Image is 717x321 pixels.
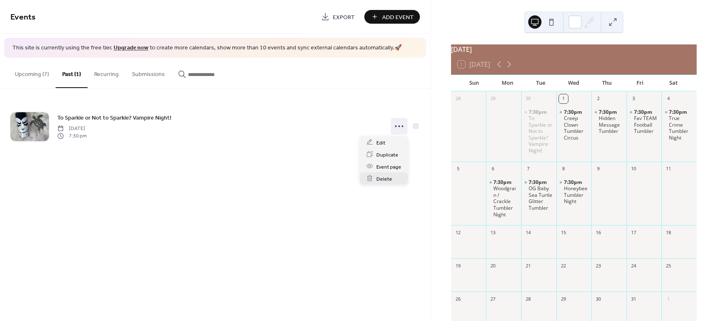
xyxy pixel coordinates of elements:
div: True Crime Tumbler Night [661,109,697,141]
div: Sun [458,75,491,91]
div: 8 [559,164,568,174]
div: Hidden Message Tumbler [599,115,623,135]
span: 7:30pm [564,179,583,186]
div: 16 [594,228,603,237]
div: 10 [629,164,638,174]
div: 28 [454,94,463,103]
div: 25 [664,261,673,270]
div: Fav TEAM Football Tumbler [634,115,658,135]
div: 26 [454,294,463,304]
div: 30 [524,94,533,103]
div: Sat [657,75,690,91]
div: 14 [524,228,533,237]
div: 27 [488,294,498,304]
div: Honeybee Tumbler Night [564,185,588,205]
div: 23 [594,261,603,270]
div: 31 [629,294,638,304]
div: OG Baby Sea Turtle Glitter Tumbler [529,185,553,211]
button: Add Event [364,10,420,24]
span: 7:30pm [599,109,618,115]
span: Duplicate [376,150,398,159]
div: Thu [590,75,624,91]
div: 18 [664,228,673,237]
div: To Sparkle or Not to Sparkle? Vampire Night! [521,109,556,154]
div: Fri [624,75,657,91]
div: OG Baby Sea Turtle Glitter Tumbler [521,179,556,211]
div: 12 [454,228,463,237]
div: 5 [454,164,463,174]
div: Wed [557,75,590,91]
a: Upgrade now [114,42,149,54]
span: [DATE] [57,125,87,132]
div: 1 [664,294,673,304]
div: Honeybee Tumbler Night [556,179,592,205]
div: Woodgrain / Crackle Tumbler Night [493,185,518,218]
span: 7:30pm [564,109,583,115]
div: 13 [488,228,498,237]
div: 19 [454,261,463,270]
div: Mon [491,75,524,91]
span: Edit [376,138,385,147]
button: Past (1) [56,58,88,88]
div: True Crime Tumbler Night [669,115,693,141]
div: Fav TEAM Football Tumbler [627,109,662,135]
button: Recurring [88,58,125,87]
span: This site is currently using the free tier. to create more calendars, show more than 10 events an... [12,44,402,52]
span: Events [10,9,36,25]
div: 20 [488,261,498,270]
div: 21 [524,261,533,270]
div: 29 [488,94,498,103]
a: To Sparkle or Not to Sparkle? Vampire Night! [57,113,171,123]
div: To Sparkle or Not to Sparkle? Vampire Night! [529,115,553,154]
button: Submissions [125,58,171,87]
div: 4 [664,94,673,103]
a: Export [315,10,361,24]
div: Creep Clown Tumbler Circus [556,109,592,141]
span: 7:30 pm [57,132,87,140]
div: 15 [559,228,568,237]
div: Woodgrain / Crackle Tumbler Night [486,179,521,218]
button: Upcoming (7) [8,58,56,87]
div: 6 [488,164,498,174]
span: 7:30pm [529,109,548,115]
div: 2 [594,94,603,103]
div: 30 [594,294,603,304]
div: 22 [559,261,568,270]
span: 7:30pm [493,179,513,186]
div: 1 [559,94,568,103]
span: Export [333,13,355,22]
div: 28 [524,294,533,304]
span: 7:30pm [634,109,654,115]
div: Tue [524,75,557,91]
div: 24 [629,261,638,270]
div: 11 [664,164,673,174]
span: 7:30pm [529,179,548,186]
div: 3 [629,94,638,103]
div: Hidden Message Tumbler [591,109,627,135]
span: Delete [376,174,392,183]
div: 9 [594,164,603,174]
div: Creep Clown Tumbler Circus [564,115,588,141]
span: Add Event [382,13,414,22]
div: 7 [524,164,533,174]
span: Event page [376,162,401,171]
div: 17 [629,228,638,237]
div: 29 [559,294,568,304]
div: [DATE] [451,44,697,54]
span: 7:30pm [669,109,688,115]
